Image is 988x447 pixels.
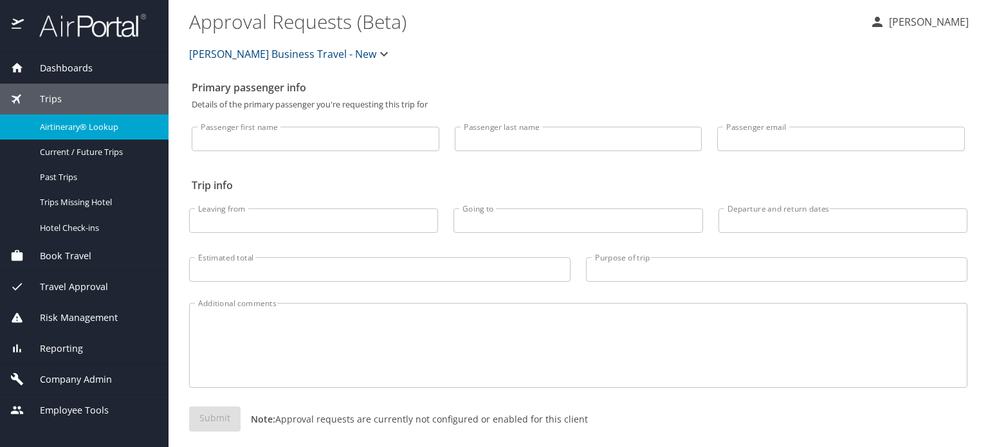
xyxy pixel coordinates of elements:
h2: Trip info [192,175,965,196]
img: icon-airportal.png [12,13,25,38]
span: Travel Approval [24,280,108,294]
h1: Approval Requests (Beta) [189,1,859,41]
button: [PERSON_NAME] Business Travel - New [184,41,397,67]
p: Approval requests are currently not configured or enabled for this client [241,412,588,426]
span: Employee Tools [24,403,109,417]
span: Airtinerary® Lookup [40,121,153,133]
strong: Note: [251,413,275,425]
p: [PERSON_NAME] [885,14,969,30]
span: Reporting [24,342,83,356]
span: Hotel Check-ins [40,222,153,234]
span: Trips [24,92,62,106]
span: Risk Management [24,311,118,325]
span: Current / Future Trips [40,146,153,158]
span: Trips Missing Hotel [40,196,153,208]
span: Past Trips [40,171,153,183]
span: Company Admin [24,372,112,387]
span: Book Travel [24,249,91,263]
span: [PERSON_NAME] Business Travel - New [189,45,376,63]
img: airportal-logo.png [25,13,146,38]
button: [PERSON_NAME] [864,10,974,33]
h2: Primary passenger info [192,77,965,98]
p: Details of the primary passenger you're requesting this trip for [192,100,965,109]
span: Dashboards [24,61,93,75]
